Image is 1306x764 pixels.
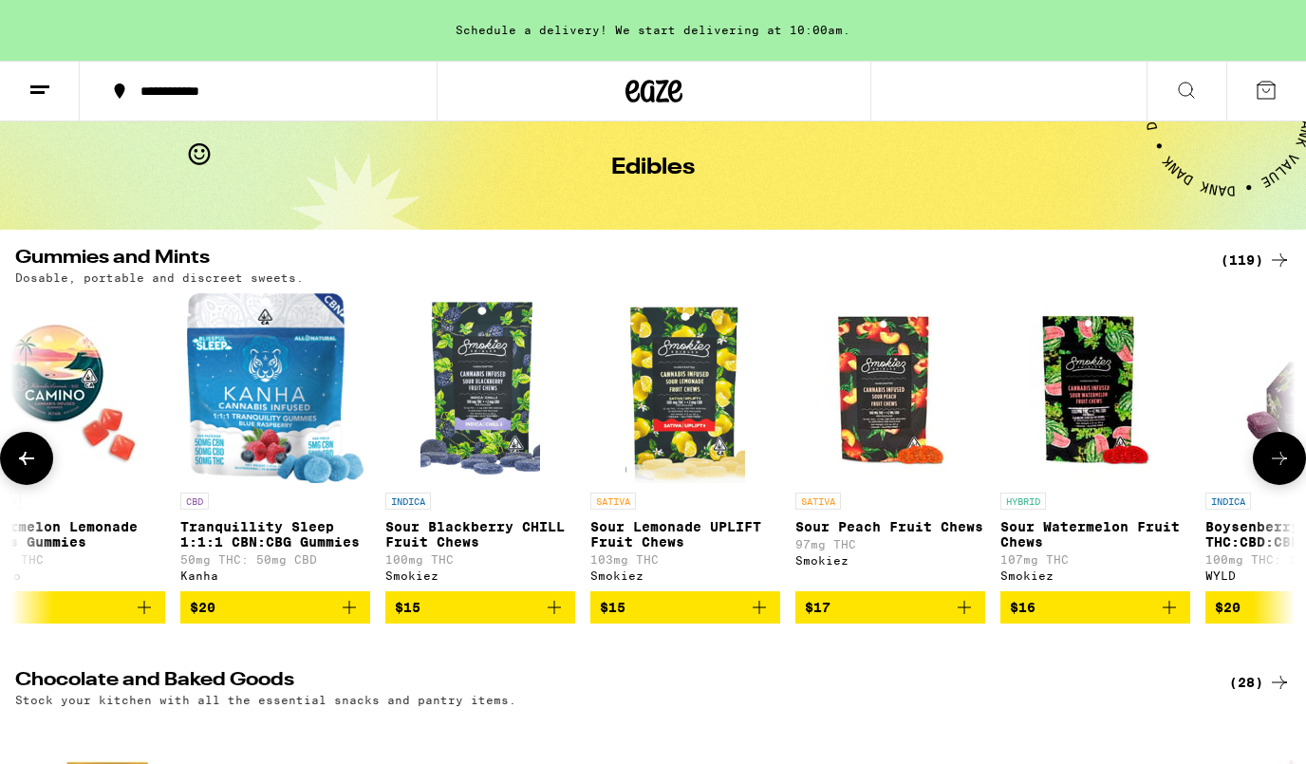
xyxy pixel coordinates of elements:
[180,591,370,624] button: Add to bag
[590,591,780,624] button: Add to bag
[611,157,695,179] h1: Edibles
[1205,493,1251,510] p: INDICA
[795,293,985,483] img: Smokiez - Sour Peach Fruit Chews
[385,591,575,624] button: Add to bag
[180,569,370,582] div: Kanha
[190,600,215,615] span: $20
[1000,519,1190,550] p: Sour Watermelon Fruit Chews
[795,493,841,510] p: SATIVA
[1000,493,1046,510] p: HYBRID
[795,293,985,591] a: Open page for Sour Peach Fruit Chews from Smokiez
[1000,293,1190,483] img: Smokiez - Sour Watermelon Fruit Chews
[795,554,985,567] div: Smokiez
[420,293,541,483] img: Smokiez - Sour Blackberry CHILL Fruit Chews
[1000,553,1190,566] p: 107mg THC
[590,493,636,510] p: SATIVA
[15,249,1198,271] h2: Gummies and Mints
[600,600,625,615] span: $15
[15,694,516,706] p: Stock your kitchen with all the essential snacks and pantry items.
[385,493,431,510] p: INDICA
[385,519,575,550] p: Sour Blackberry CHILL Fruit Chews
[1000,591,1190,624] button: Add to bag
[795,519,985,534] p: Sour Peach Fruit Chews
[625,293,744,483] img: Smokiez - Sour Lemonade UPLIFT Fruit Chews
[180,553,370,566] p: 50mg THC: 50mg CBD
[1229,671,1291,694] a: (28)
[187,293,364,483] img: Kanha - Tranquillity Sleep 1:1:1 CBN:CBG Gummies
[1000,293,1190,591] a: Open page for Sour Watermelon Fruit Chews from Smokiez
[15,271,304,284] p: Dosable, portable and discreet sweets.
[1221,249,1291,271] a: (119)
[395,600,420,615] span: $15
[1000,569,1190,582] div: Smokiez
[805,600,830,615] span: $17
[590,569,780,582] div: Smokiez
[385,569,575,582] div: Smokiez
[795,538,985,550] p: 97mg THC
[590,519,780,550] p: Sour Lemonade UPLIFT Fruit Chews
[180,293,370,591] a: Open page for Tranquillity Sleep 1:1:1 CBN:CBG Gummies from Kanha
[385,293,575,591] a: Open page for Sour Blackberry CHILL Fruit Chews from Smokiez
[15,671,1198,694] h2: Chocolate and Baked Goods
[795,591,985,624] button: Add to bag
[590,553,780,566] p: 103mg THC
[590,293,780,591] a: Open page for Sour Lemonade UPLIFT Fruit Chews from Smokiez
[385,553,575,566] p: 100mg THC
[180,493,209,510] p: CBD
[1215,600,1241,615] span: $20
[180,519,370,550] p: Tranquillity Sleep 1:1:1 CBN:CBG Gummies
[1010,600,1035,615] span: $16
[11,13,137,28] span: Hi. Need any help?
